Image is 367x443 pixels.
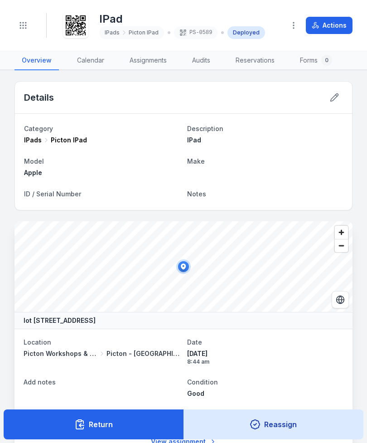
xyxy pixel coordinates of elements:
[51,136,87,145] span: Picton IPad
[24,190,81,198] span: ID / Serial Number
[24,125,53,132] span: Category
[24,349,97,358] span: Picton Workshops & Bays
[185,51,217,70] a: Audits
[187,349,343,365] time: 5/9/2025, 8:44:50 am
[228,51,282,70] a: Reservations
[306,17,353,34] button: Actions
[174,26,217,39] div: PS-0589
[332,291,349,308] button: Switch to Satellite View
[187,358,343,365] span: 8:44 am
[187,338,202,346] span: Date
[14,17,32,34] button: Toggle navigation
[183,409,364,439] button: Reassign
[106,349,180,358] span: Picton - [GEOGRAPHIC_DATA]
[24,157,44,165] span: Model
[187,389,204,397] span: Good
[14,51,59,70] a: Overview
[321,55,332,66] div: 0
[14,221,353,312] canvas: Map
[4,409,184,439] button: Return
[227,26,265,39] div: Deployed
[24,338,51,346] span: Location
[187,378,218,386] span: Condition
[24,316,96,325] strong: lot [STREET_ADDRESS]
[187,349,343,358] span: [DATE]
[187,136,201,144] span: IPad
[129,29,159,36] span: Picton IPad
[335,239,348,252] button: Zoom out
[24,378,56,386] span: Add notes
[122,51,174,70] a: Assignments
[187,190,206,198] span: Notes
[187,157,205,165] span: Make
[24,169,42,176] span: Apple
[24,349,180,358] a: Picton Workshops & BaysPicton - [GEOGRAPHIC_DATA]
[70,51,111,70] a: Calendar
[187,125,223,132] span: Description
[24,91,54,104] h2: Details
[99,12,265,26] h1: IPad
[24,136,42,145] span: IPads
[335,226,348,239] button: Zoom in
[105,29,120,36] span: IPads
[293,51,339,70] a: Forms0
